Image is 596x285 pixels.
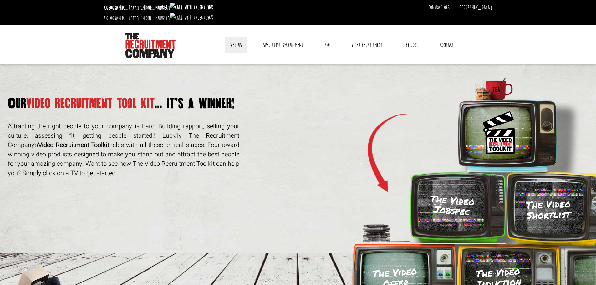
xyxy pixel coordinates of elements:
a: The Jobs [399,37,423,53]
img: Toolkit_Logo.svg [480,109,517,156]
h1: video recruitment tool kit [8,98,338,109]
a: [GEOGRAPHIC_DATA] [457,4,492,11]
img: tv-blue.png [410,77,596,171]
a: RPO [320,37,334,53]
h3: The Video Shortlist [513,198,584,221]
a: [PHONE_NUMBER] [140,14,170,21]
p: Attracting the right people to your company is hard; Building rapport, selling your culture, asse... [8,122,239,178]
a: Video Recruitment [347,37,387,53]
img: Arrow.png [350,77,410,242]
img: The Recruitment Company [125,33,176,58]
a: Contact [435,37,458,53]
h3: The Video Jobspec [429,193,475,217]
img: Call with TalentLynk [170,3,213,13]
span: ... it’s a winner! [155,96,235,111]
a: Why Us [225,37,247,53]
img: tv-yellow-bright.png [506,171,596,244]
li: [GEOGRAPHIC_DATA]: [103,3,215,13]
a: [PHONE_NUMBER] [140,4,170,11]
img: Call with TalentLynk [170,13,213,23]
li: [GEOGRAPHIC_DATA]: [103,13,215,23]
a: Contractors [428,4,450,11]
a: Specialist Recruitment [258,37,308,53]
strong: Video Recruitment Toolkit [38,140,109,150]
img: TV-Green.png [410,171,506,243]
span: Our [8,96,26,111]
